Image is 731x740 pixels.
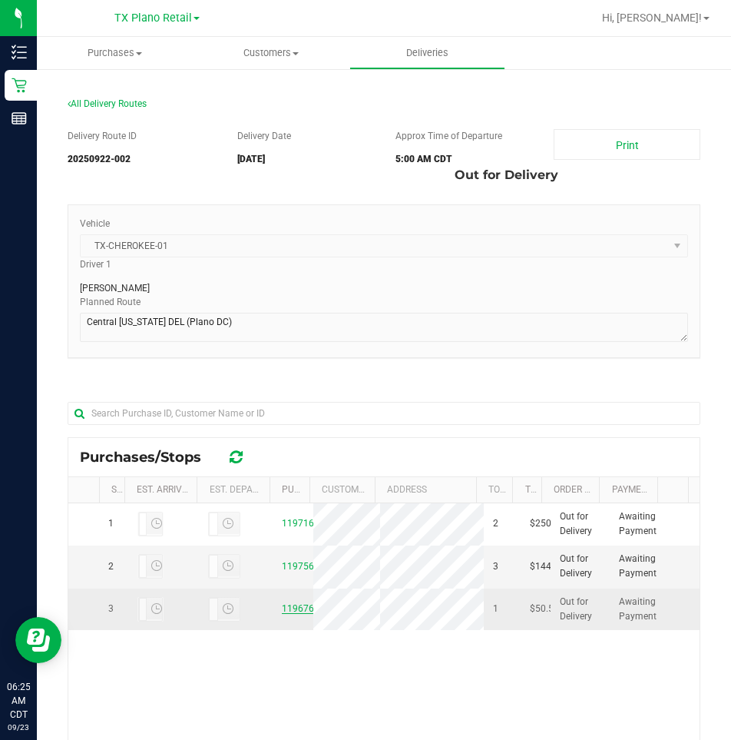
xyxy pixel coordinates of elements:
label: Planned Route [80,295,141,309]
a: 11967678 [282,603,325,614]
a: Purchases [37,37,193,69]
inline-svg: Reports [12,111,27,126]
span: Awaiting Payment [619,552,660,581]
label: Delivery Route ID [68,129,137,143]
inline-svg: Retail [12,78,27,93]
span: $250.00 [530,516,564,531]
span: Out for Delivery [560,595,600,624]
inline-svg: Inventory [12,45,27,60]
th: Est. Departure [197,477,269,503]
th: Customer [309,477,375,503]
span: Awaiting Payment [619,509,660,539]
h5: [DATE] [237,154,372,164]
iframe: Resource center [15,617,61,663]
span: TX Plano Retail [114,12,192,25]
a: Order Status [554,484,617,495]
a: 11971602 [282,518,325,529]
span: 3 [108,602,114,616]
a: Deliveries [349,37,505,69]
span: $50.50 [530,602,559,616]
input: Search Purchase ID, Customer Name or ID [68,402,700,425]
label: Vehicle [80,217,110,231]
span: 3 [493,559,498,574]
span: Out for Delivery [560,552,600,581]
a: Total [525,484,553,495]
span: Out for Delivery [560,509,600,539]
label: Approx Time of Departure [395,129,502,143]
h5: 5:00 AM CDT [395,154,531,164]
label: Delivery Date [237,129,291,143]
span: Hi, [PERSON_NAME]! [602,12,702,24]
a: 11975626 [282,561,325,572]
a: Purchase ID [282,484,340,495]
span: 2 [493,516,498,531]
span: Purchases [37,46,193,60]
span: 1 [108,516,114,531]
a: Est. Arrival [137,484,193,495]
span: 1 [493,602,498,616]
p: 06:25 AM CDT [7,680,30,722]
span: Deliveries [385,46,469,60]
span: Purchases/Stops [80,449,217,466]
a: Print Manifest [554,129,700,160]
th: Address [375,477,476,503]
a: Stop # [111,484,142,495]
span: 2 [108,559,114,574]
span: Customers [193,46,348,60]
span: $144.00 [530,559,564,574]
a: Customers [193,37,349,69]
strong: 20250922-002 [68,154,131,164]
label: Driver 1 [80,257,111,271]
span: Out for Delivery [455,160,558,191]
a: Payment Status [612,484,689,495]
span: All Delivery Routes [68,98,147,109]
p: 09/23 [7,722,30,733]
span: [PERSON_NAME] [80,281,150,295]
span: Awaiting Payment [619,595,660,624]
th: Total Order Lines [476,477,512,503]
